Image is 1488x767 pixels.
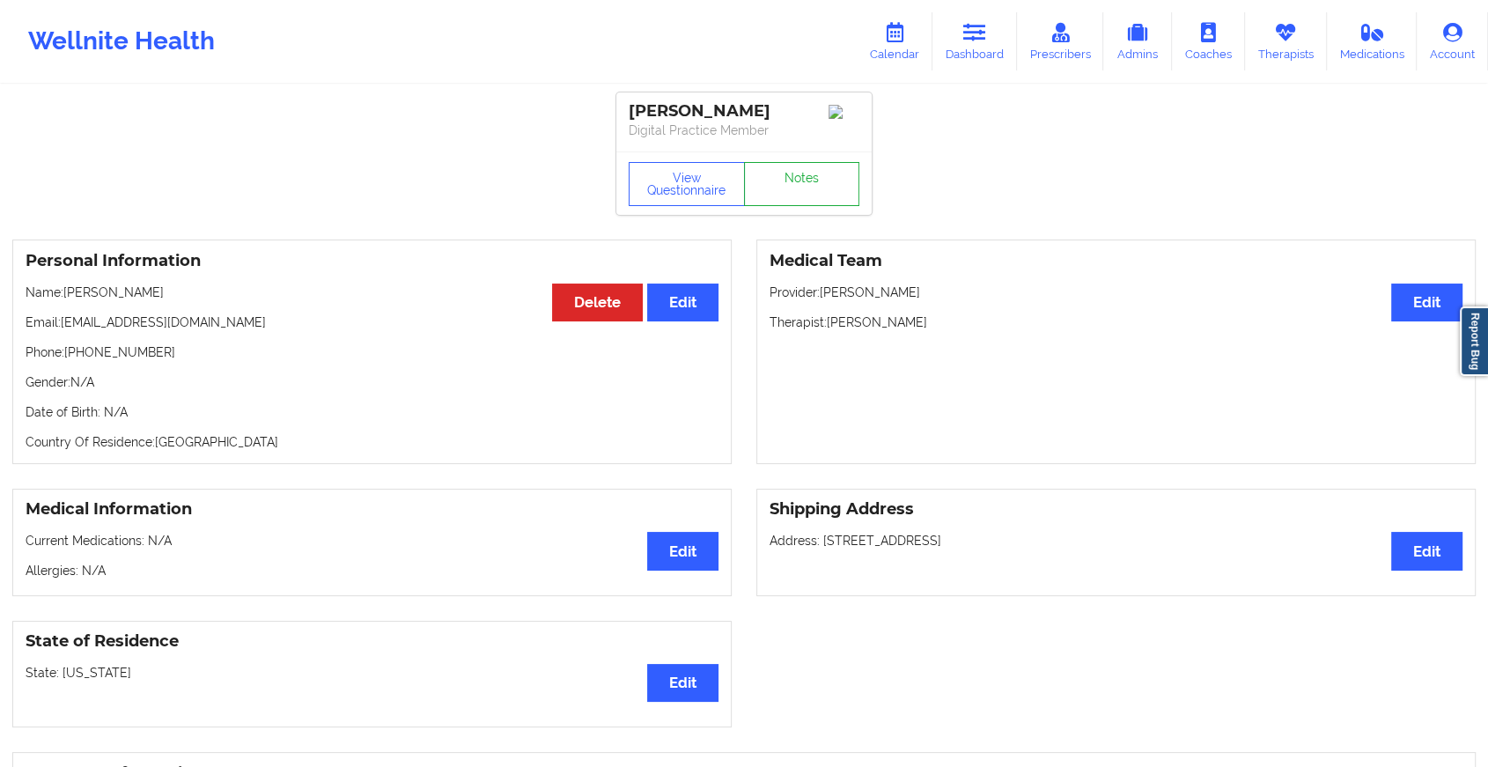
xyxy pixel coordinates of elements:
a: Report Bug [1460,306,1488,376]
p: Digital Practice Member [629,122,859,139]
a: Dashboard [932,12,1017,70]
h3: Medical Information [26,499,718,520]
button: Edit [647,532,718,570]
p: Therapist: [PERSON_NAME] [770,313,1462,331]
p: Email: [EMAIL_ADDRESS][DOMAIN_NAME] [26,313,718,331]
p: Country Of Residence: [GEOGRAPHIC_DATA] [26,433,718,451]
p: Name: [PERSON_NAME] [26,284,718,301]
a: Prescribers [1017,12,1104,70]
p: State: [US_STATE] [26,664,718,682]
a: Admins [1103,12,1172,70]
button: Edit [647,284,718,321]
button: View Questionnaire [629,162,745,206]
h3: Shipping Address [770,499,1462,520]
p: Phone: [PHONE_NUMBER] [26,343,718,361]
div: [PERSON_NAME] [629,101,859,122]
h3: Medical Team [770,251,1462,271]
button: Edit [647,664,718,702]
p: Date of Birth: N/A [26,403,718,421]
a: Calendar [857,12,932,70]
a: Therapists [1245,12,1327,70]
h3: Personal Information [26,251,718,271]
a: Coaches [1172,12,1245,70]
p: Provider: [PERSON_NAME] [770,284,1462,301]
p: Address: [STREET_ADDRESS] [770,532,1462,549]
a: Medications [1327,12,1418,70]
button: Edit [1391,284,1462,321]
p: Gender: N/A [26,373,718,391]
p: Allergies: N/A [26,562,718,579]
a: Account [1417,12,1488,70]
h3: State of Residence [26,631,718,652]
button: Edit [1391,532,1462,570]
p: Current Medications: N/A [26,532,718,549]
button: Delete [552,284,643,321]
img: Image%2Fplaceholer-image.png [829,105,859,119]
a: Notes [744,162,860,206]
